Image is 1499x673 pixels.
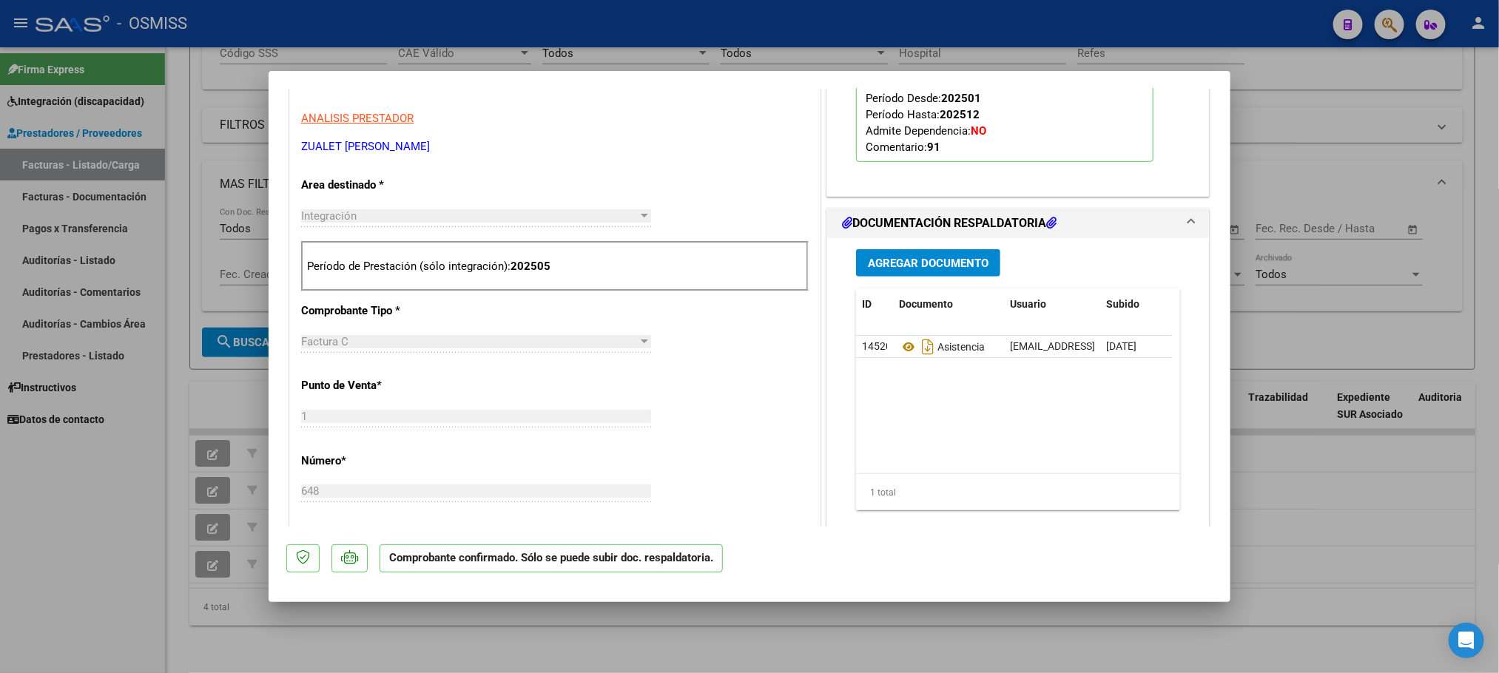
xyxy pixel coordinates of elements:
[1106,340,1136,352] span: [DATE]
[301,335,348,348] span: Factura C
[941,92,981,105] strong: 202501
[856,249,1000,277] button: Agregar Documento
[866,141,940,154] span: Comentario:
[827,238,1209,545] div: DOCUMENTACIÓN RESPALDATORIA
[918,335,937,359] i: Descargar documento
[301,177,454,194] p: Area destinado *
[301,302,454,319] p: Comprobante Tipo *
[301,138,809,155] p: ZUALET [PERSON_NAME]
[307,258,803,275] p: Período de Prestación (sólo integración):
[899,341,985,353] span: Asistencia
[927,141,940,154] strong: 91
[868,257,988,270] span: Agregar Documento
[1106,298,1139,310] span: Subido
[862,298,872,310] span: ID
[1004,288,1100,320] datatable-header-cell: Usuario
[1449,623,1484,658] div: Open Intercom Messenger
[301,112,414,125] span: ANALISIS PRESTADOR
[301,453,454,470] p: Número
[971,124,986,138] strong: NO
[1100,288,1174,320] datatable-header-cell: Subido
[301,377,454,394] p: Punto de Venta
[856,474,1180,511] div: 1 total
[940,108,980,121] strong: 202512
[827,209,1209,238] mat-expansion-panel-header: DOCUMENTACIÓN RESPALDATORIA
[301,209,357,223] span: Integración
[862,340,897,352] span: 145206
[1010,340,1261,352] span: [EMAIL_ADDRESS][DOMAIN_NAME] - [PERSON_NAME]
[380,544,723,573] p: Comprobante confirmado. Sólo se puede subir doc. respaldatoria.
[893,288,1004,320] datatable-header-cell: Documento
[856,288,893,320] datatable-header-cell: ID
[511,260,550,273] strong: 202505
[842,214,1057,232] h1: DOCUMENTACIÓN RESPALDATORIA
[899,298,953,310] span: Documento
[1010,298,1046,310] span: Usuario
